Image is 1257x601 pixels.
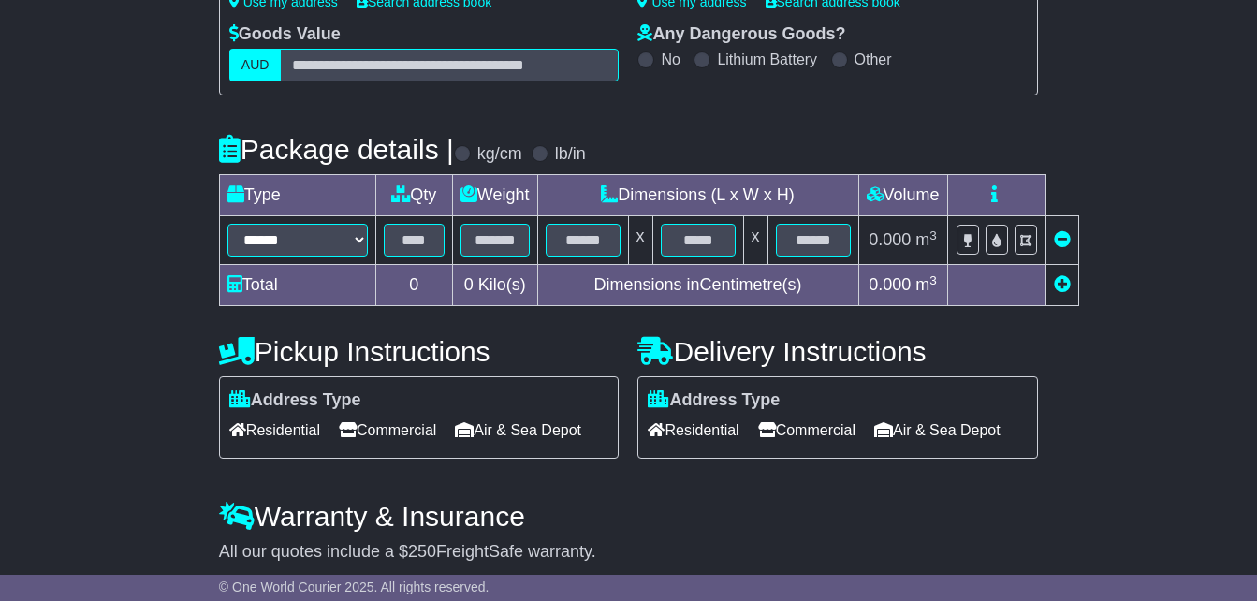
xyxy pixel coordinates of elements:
[874,416,1001,445] span: Air & Sea Depot
[637,24,845,45] label: Any Dangerous Goods?
[219,501,1038,532] h4: Warranty & Insurance
[229,24,341,45] label: Goods Value
[537,175,858,216] td: Dimensions (L x W x H)
[555,144,586,165] label: lb/in
[219,336,620,367] h4: Pickup Instructions
[219,579,490,594] span: © One World Courier 2025. All rights reserved.
[219,134,454,165] h4: Package details |
[929,228,937,242] sup: 3
[915,230,937,249] span: m
[869,230,911,249] span: 0.000
[219,175,375,216] td: Type
[375,265,452,306] td: 0
[758,416,855,445] span: Commercial
[855,51,892,68] label: Other
[648,416,738,445] span: Residential
[375,175,452,216] td: Qty
[717,51,817,68] label: Lithium Battery
[452,175,537,216] td: Weight
[858,175,947,216] td: Volume
[648,390,780,411] label: Address Type
[229,390,361,411] label: Address Type
[869,275,911,294] span: 0.000
[452,265,537,306] td: Kilo(s)
[219,542,1038,563] div: All our quotes include a $ FreightSafe warranty.
[637,336,1038,367] h4: Delivery Instructions
[477,144,522,165] label: kg/cm
[455,416,581,445] span: Air & Sea Depot
[661,51,680,68] label: No
[229,49,282,81] label: AUD
[1054,230,1071,249] a: Remove this item
[915,275,937,294] span: m
[408,542,436,561] span: 250
[628,216,652,265] td: x
[339,416,436,445] span: Commercial
[743,216,767,265] td: x
[464,275,474,294] span: 0
[537,265,858,306] td: Dimensions in Centimetre(s)
[929,273,937,287] sup: 3
[229,416,320,445] span: Residential
[219,265,375,306] td: Total
[1054,275,1071,294] a: Add new item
